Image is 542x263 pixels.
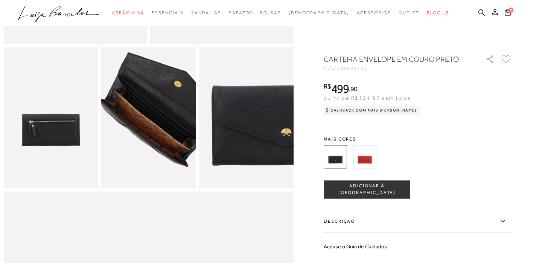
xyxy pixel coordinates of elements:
[331,82,349,95] span: 499
[289,6,349,20] a: noSubCategoriesText
[337,66,367,71] span: 899903421
[324,83,331,90] i: R$
[508,8,513,13] span: 0
[324,211,512,232] label: Descrição
[289,10,349,15] span: [DEMOGRAPHIC_DATA]
[349,86,358,92] i: ,
[324,180,410,199] button: ADICIONAR À [GEOGRAPHIC_DATA]
[324,145,347,168] img: CARTEIRA ENVELOPE EM COURO PRETO
[324,95,411,101] span: ou 4x de R$124,97 sem juros
[502,8,513,18] button: 0
[357,10,391,15] span: Acessórios
[324,183,410,196] span: ADICIONAR À [GEOGRAPHIC_DATA]
[324,106,420,115] div: Cashback com Mais [PERSON_NAME]
[229,6,253,20] a: categoryNavScreenReaderText
[152,10,183,15] span: Essenciais
[399,10,420,15] span: Outlet
[260,10,281,15] span: Bolsas
[4,47,98,189] img: image
[324,137,512,141] span: Mais cores
[399,6,420,20] a: categoryNavScreenReaderText
[260,6,281,20] a: categoryNavScreenReaderText
[350,85,358,93] span: 90
[191,6,221,20] a: categoryNavScreenReaderText
[324,243,387,249] a: Acesse o Guia de Cuidados
[112,6,144,20] a: categoryNavScreenReaderText
[191,10,221,15] span: Sandálias
[229,10,253,15] span: Sapatos
[199,47,294,189] img: image
[427,10,449,15] span: BLOG LB
[357,6,391,20] a: categoryNavScreenReaderText
[324,54,465,64] h1: CARTEIRA ENVELOPE EM COURO PRETO
[427,6,449,20] a: BLOG LB
[152,6,183,20] a: categoryNavScreenReaderText
[112,10,144,15] span: Verão Viva
[324,66,474,70] div: CÓD:
[353,145,376,168] img: CARTEIRA ENVELOPE EM COURO VERMELHO RED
